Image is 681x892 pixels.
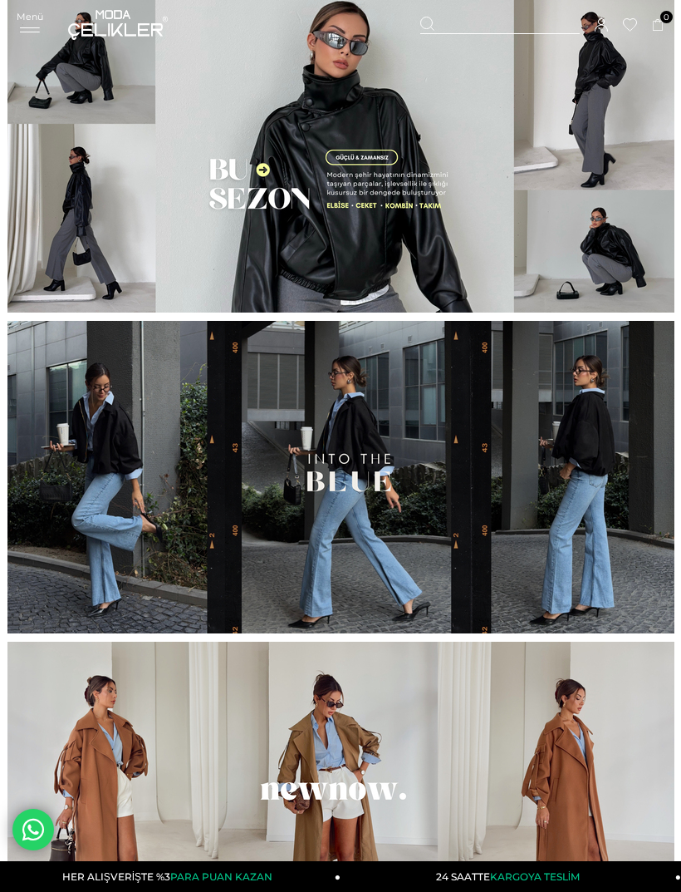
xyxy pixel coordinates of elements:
img: logo [68,10,168,40]
span: PARA PUAN KAZAN [170,870,272,883]
a: 0 [652,19,664,32]
a: 24 SAATTEKARGOYA TESLİM [340,861,681,892]
span: 0 [660,11,673,23]
img: title [7,321,674,633]
span: Menü [17,11,43,22]
span: KARGOYA TESLİM [490,870,580,883]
